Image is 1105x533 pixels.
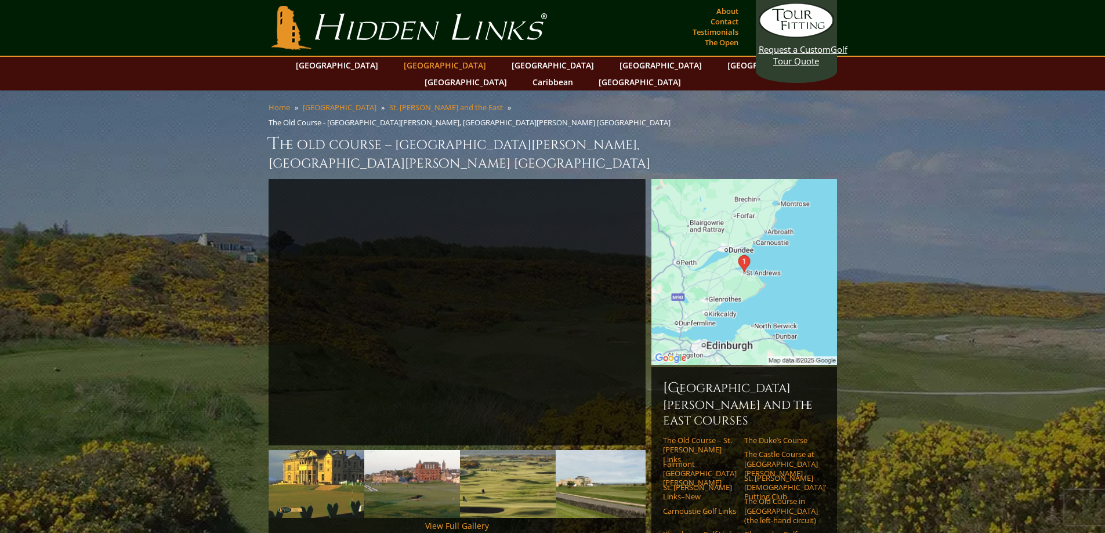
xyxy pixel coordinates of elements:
[744,449,818,478] a: The Castle Course at [GEOGRAPHIC_DATA][PERSON_NAME]
[398,57,492,74] a: [GEOGRAPHIC_DATA]
[303,102,376,113] a: [GEOGRAPHIC_DATA]
[722,57,816,74] a: [GEOGRAPHIC_DATA]
[744,496,818,525] a: The Old Course in [GEOGRAPHIC_DATA] (the left-hand circuit)
[663,483,737,502] a: St. [PERSON_NAME] Links–New
[614,57,708,74] a: [GEOGRAPHIC_DATA]
[269,102,290,113] a: Home
[389,102,503,113] a: St. [PERSON_NAME] and the East
[744,436,818,445] a: The Duke’s Course
[269,132,837,172] h1: The Old Course – [GEOGRAPHIC_DATA][PERSON_NAME], [GEOGRAPHIC_DATA][PERSON_NAME] [GEOGRAPHIC_DATA]
[708,13,741,30] a: Contact
[713,3,741,19] a: About
[663,379,825,429] h6: [GEOGRAPHIC_DATA][PERSON_NAME] and the East Courses
[663,436,737,464] a: The Old Course – St. [PERSON_NAME] Links
[593,74,687,90] a: [GEOGRAPHIC_DATA]
[690,24,741,40] a: Testimonials
[651,179,837,365] img: Google Map of St Andrews Links, St Andrews, United Kingdom
[506,57,600,74] a: [GEOGRAPHIC_DATA]
[290,57,384,74] a: [GEOGRAPHIC_DATA]
[419,74,513,90] a: [GEOGRAPHIC_DATA]
[663,459,737,488] a: Fairmont [GEOGRAPHIC_DATA][PERSON_NAME]
[663,506,737,516] a: Carnoustie Golf Links
[759,3,834,67] a: Request a CustomGolf Tour Quote
[744,473,818,502] a: St. [PERSON_NAME] [DEMOGRAPHIC_DATA]’ Putting Club
[702,34,741,50] a: The Open
[527,74,579,90] a: Caribbean
[759,43,831,55] span: Request a Custom
[425,520,489,531] a: View Full Gallery
[269,117,675,128] li: The Old Course - [GEOGRAPHIC_DATA][PERSON_NAME], [GEOGRAPHIC_DATA][PERSON_NAME] [GEOGRAPHIC_DATA]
